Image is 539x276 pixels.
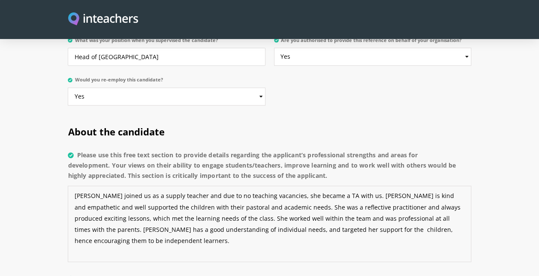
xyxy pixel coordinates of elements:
span: About the candidate [68,125,164,138]
img: Inteachers [68,12,138,27]
label: Please use this free text section to provide details regarding the applicant’s professional stren... [68,150,471,186]
label: Would you re-employ this candidate? [68,77,265,87]
a: Visit this site's homepage [68,12,138,27]
label: What was your position when you supervised the candidate? [68,37,265,48]
label: Are you authorised to provide this reference on behalf of your organisation? [274,37,471,48]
